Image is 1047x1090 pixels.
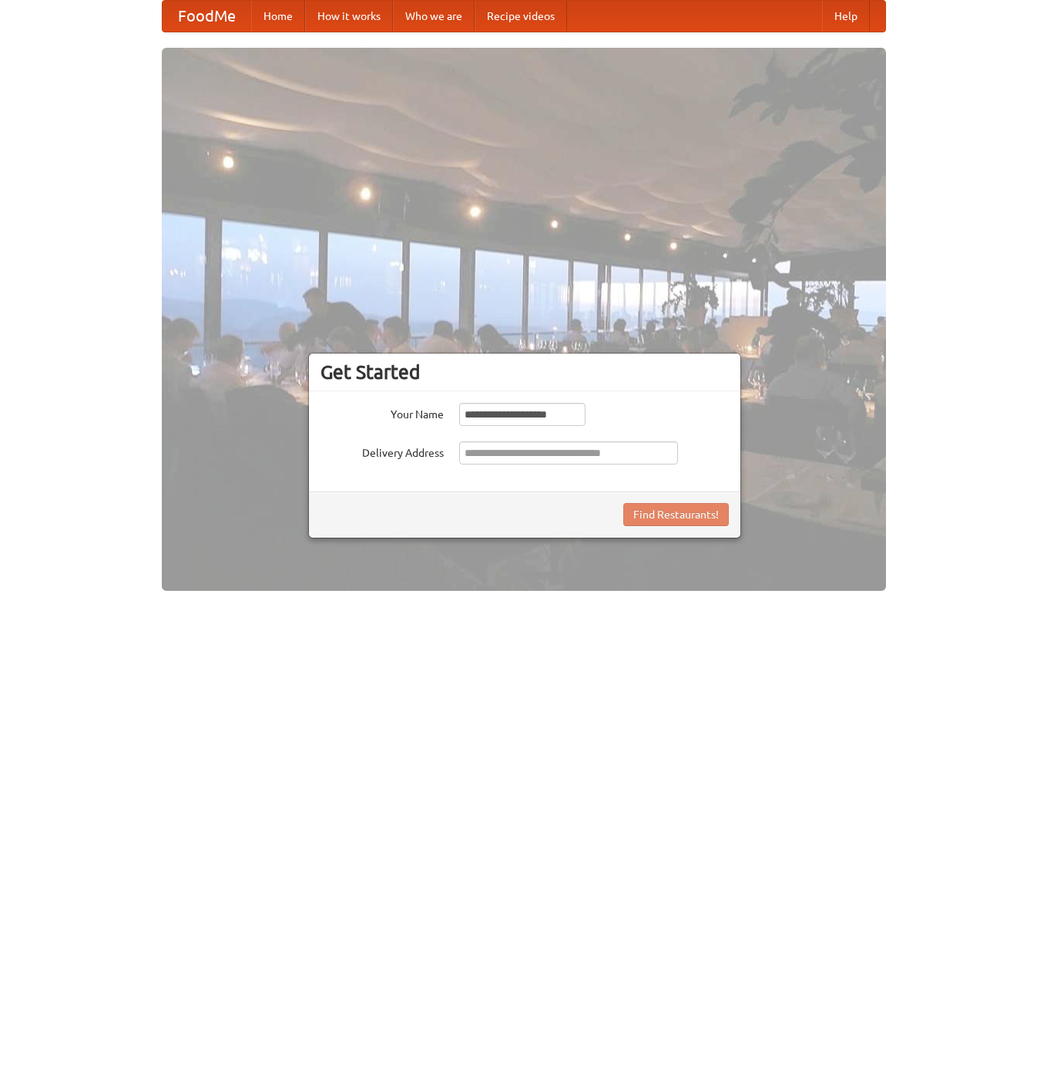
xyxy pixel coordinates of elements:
[251,1,305,32] a: Home
[822,1,870,32] a: Help
[475,1,567,32] a: Recipe videos
[320,403,444,422] label: Your Name
[320,361,729,384] h3: Get Started
[320,441,444,461] label: Delivery Address
[305,1,393,32] a: How it works
[163,1,251,32] a: FoodMe
[623,503,729,526] button: Find Restaurants!
[393,1,475,32] a: Who we are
